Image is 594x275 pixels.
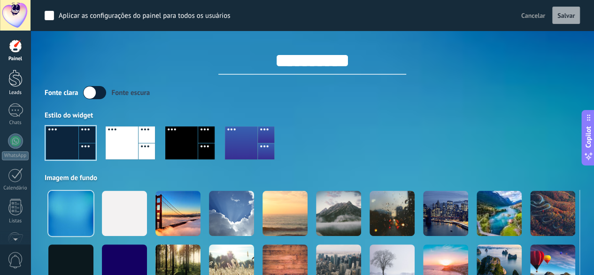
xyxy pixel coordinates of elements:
div: Fonte clara [45,88,78,97]
div: Chats [2,120,29,126]
button: Cancelar [517,8,549,23]
span: Salvar [557,12,575,19]
span: Cancelar [521,11,545,20]
div: Imagem de fundo [45,173,580,182]
div: WhatsApp [2,151,29,160]
div: Leads [2,90,29,96]
div: Calendário [2,185,29,191]
div: Fonte escura [111,88,150,97]
div: Estilo do widget [45,111,580,120]
div: Aplicar as configurações do painel para todos os usuários [59,11,230,21]
div: Listas [2,218,29,224]
span: Copilot [584,126,593,148]
button: Salvar [552,7,580,24]
div: Painel [2,56,29,62]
